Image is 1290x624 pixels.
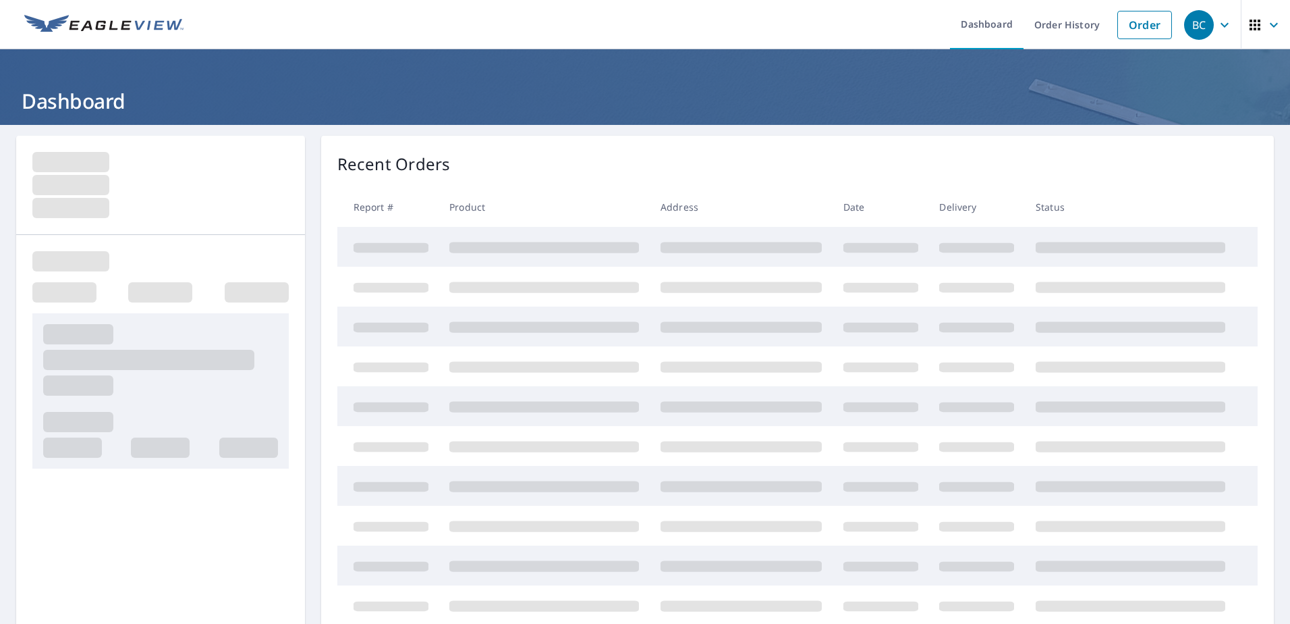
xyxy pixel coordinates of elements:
img: EV Logo [24,15,184,35]
th: Status [1025,187,1236,227]
a: Order [1117,11,1172,39]
th: Delivery [928,187,1025,227]
h1: Dashboard [16,87,1274,115]
th: Product [439,187,650,227]
th: Report # [337,187,439,227]
div: BC [1184,10,1214,40]
p: Recent Orders [337,152,451,176]
th: Address [650,187,833,227]
th: Date [833,187,929,227]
